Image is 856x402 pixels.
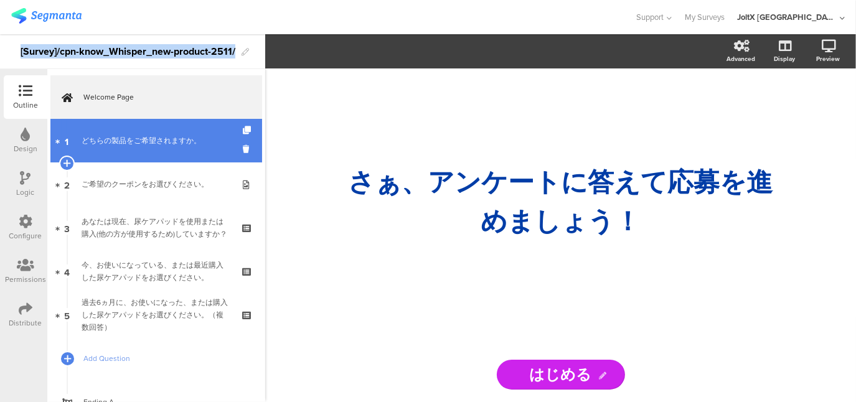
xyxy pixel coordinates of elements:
span: 4 [64,264,70,278]
span: Add Question [83,352,243,365]
div: Permissions [5,274,46,285]
a: 2 ご希望のクーポンをお選びください。 [50,162,262,206]
a: 1 どちらの製品をご希望されますか。 [50,119,262,162]
span: Welcome Page [83,91,243,103]
span: 1 [65,134,69,147]
div: JoltX [GEOGRAPHIC_DATA] [737,11,837,23]
div: 今、お使いになっている、または最近購入した尿ケアパッドをお選びください。 [82,259,230,284]
div: Logic [17,187,35,198]
div: 過去6ヵ月に、お使いになった、または購入した尿ケアパッドをお選びください。（複数回答） [82,296,230,334]
div: ご希望のクーポンをお選びください。 [82,178,230,190]
a: Welcome Page [50,75,262,119]
img: segmanta logo [11,8,82,24]
div: Display [774,54,795,63]
input: Start [497,360,625,390]
span: 3 [64,221,70,235]
div: [Survey]/cpn-know_Whisper_new-product-2511/ [21,42,235,62]
a: 4 今、お使いになっている、または最近購入した尿ケアパッドをお選びください。 [50,250,262,293]
strong: さぁ、ア ンケートに答えて応募を進めましょう！ [349,166,773,237]
i: Duplicate [243,126,253,134]
div: どちらの製品をご希望されますか。 [82,134,230,147]
span: 5 [64,308,70,322]
a: 3 あなたは現在、尿ケアパッドを使用または購入(他の方が使用するため)していますか？ [50,206,262,250]
div: Configure [9,230,42,241]
div: Outline [13,100,38,111]
div: あなたは現在、尿ケアパッドを使用または購入(他の方が使用するため)していますか？ [82,215,230,240]
span: 2 [64,177,70,191]
i: Delete [243,143,253,155]
div: Design [14,143,37,154]
div: Preview [816,54,840,63]
a: 5 過去6ヵ月に、お使いになった、または購入した尿ケアパッドをお選びください。（複数回答） [50,293,262,337]
div: Advanced [727,54,755,63]
span: Support [637,11,664,23]
div: Distribute [9,317,42,329]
